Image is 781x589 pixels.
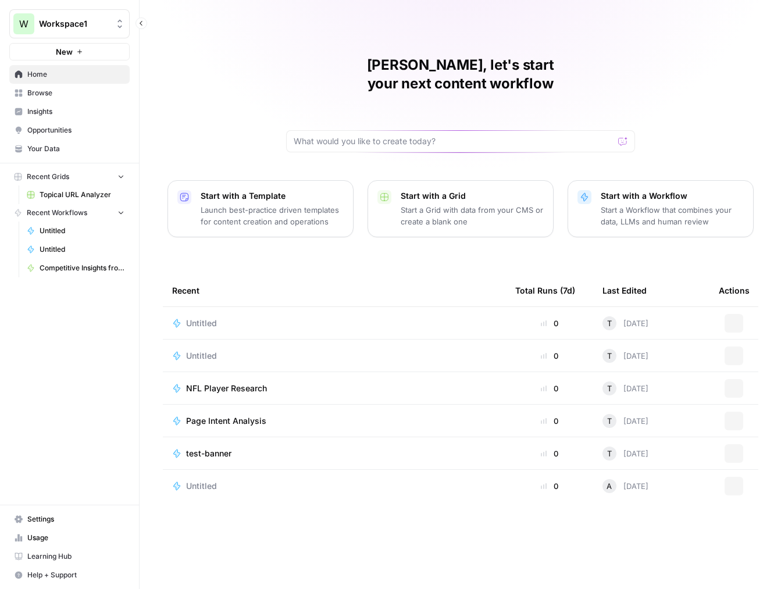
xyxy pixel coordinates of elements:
[607,383,612,394] span: T
[172,448,497,459] a: test-banner
[294,135,614,147] input: What would you like to create today?
[172,274,497,306] div: Recent
[40,226,124,236] span: Untitled
[27,69,124,80] span: Home
[9,121,130,140] a: Opportunities
[19,17,28,31] span: W
[27,570,124,580] span: Help + Support
[9,84,130,102] a: Browse
[186,480,217,492] span: Untitled
[186,383,267,394] span: NFL Player Research
[607,448,612,459] span: T
[186,415,266,427] span: Page Intent Analysis
[27,172,69,182] span: Recent Grids
[9,510,130,529] a: Settings
[9,9,130,38] button: Workspace: Workspace1
[602,414,648,428] div: [DATE]
[568,180,754,237] button: Start with a WorkflowStart a Workflow that combines your data, LLMs and human review
[601,204,744,227] p: Start a Workflow that combines your data, LLMs and human review
[286,56,635,93] h1: [PERSON_NAME], let's start your next content workflow
[27,551,124,562] span: Learning Hub
[602,381,648,395] div: [DATE]
[401,204,544,227] p: Start a Grid with data from your CMS or create a blank one
[186,317,217,329] span: Untitled
[172,480,497,492] a: Untitled
[22,185,130,204] a: Topical URL Analyzer
[607,350,612,362] span: T
[515,383,584,394] div: 0
[602,349,648,363] div: [DATE]
[515,317,584,329] div: 0
[607,317,612,329] span: T
[515,350,584,362] div: 0
[22,222,130,240] a: Untitled
[27,106,124,117] span: Insights
[9,43,130,60] button: New
[401,190,544,202] p: Start with a Grid
[27,208,87,218] span: Recent Workflows
[9,65,130,84] a: Home
[368,180,554,237] button: Start with a GridStart a Grid with data from your CMS or create a blank one
[515,480,584,492] div: 0
[607,415,612,427] span: T
[719,274,750,306] div: Actions
[9,204,130,222] button: Recent Workflows
[9,102,130,121] a: Insights
[601,190,744,202] p: Start with a Workflow
[515,448,584,459] div: 0
[602,316,648,330] div: [DATE]
[172,415,497,427] a: Page Intent Analysis
[9,566,130,584] button: Help + Support
[9,168,130,185] button: Recent Grids
[186,448,231,459] span: test-banner
[515,415,584,427] div: 0
[602,447,648,461] div: [DATE]
[27,533,124,543] span: Usage
[40,263,124,273] span: Competitive Insights from Primary KW
[172,317,497,329] a: Untitled
[9,547,130,566] a: Learning Hub
[39,18,109,30] span: Workspace1
[27,88,124,98] span: Browse
[27,514,124,524] span: Settings
[602,479,648,493] div: [DATE]
[515,274,575,306] div: Total Runs (7d)
[9,140,130,158] a: Your Data
[9,529,130,547] a: Usage
[172,383,497,394] a: NFL Player Research
[602,274,647,306] div: Last Edited
[56,46,73,58] span: New
[172,350,497,362] a: Untitled
[22,259,130,277] a: Competitive Insights from Primary KW
[40,244,124,255] span: Untitled
[186,350,217,362] span: Untitled
[167,180,354,237] button: Start with a TemplateLaunch best-practice driven templates for content creation and operations
[27,125,124,135] span: Opportunities
[201,204,344,227] p: Launch best-practice driven templates for content creation and operations
[27,144,124,154] span: Your Data
[201,190,344,202] p: Start with a Template
[40,190,124,200] span: Topical URL Analyzer
[607,480,612,492] span: A
[22,240,130,259] a: Untitled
